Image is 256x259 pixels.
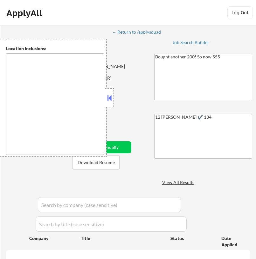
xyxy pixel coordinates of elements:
[6,8,44,18] div: ApplyAll
[38,197,181,212] input: Search by company (case sensitive)
[81,235,164,242] div: Title
[170,232,212,244] div: Status
[221,235,243,248] div: Date Applied
[112,30,167,36] a: ← Return to /applysquad
[73,155,120,169] button: Download Resume
[29,235,61,242] div: Company
[6,45,104,52] div: Location Inclusions:
[227,6,253,19] button: Log Out
[162,179,196,186] div: View All Results
[112,30,167,34] div: ← Return to /applysquad
[36,216,187,232] input: Search by title (case sensitive)
[172,40,210,45] div: Job Search Builder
